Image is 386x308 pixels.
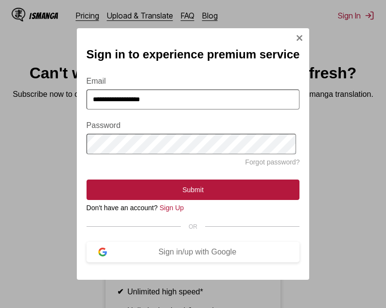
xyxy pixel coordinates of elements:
a: Forgot password? [245,158,299,166]
h2: Sign in to experience premium service [87,48,300,61]
img: google-logo [98,248,107,256]
div: OR [87,223,300,230]
div: Don't have an account? [87,204,300,212]
div: Sign in/up with Google [107,248,288,256]
img: Close [296,34,303,42]
div: Sign In Modal [77,28,310,280]
label: Password [87,121,300,130]
button: Submit [87,180,300,200]
a: Sign Up [159,204,184,212]
label: Email [87,77,300,86]
button: Sign in/up with Google [87,242,300,262]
